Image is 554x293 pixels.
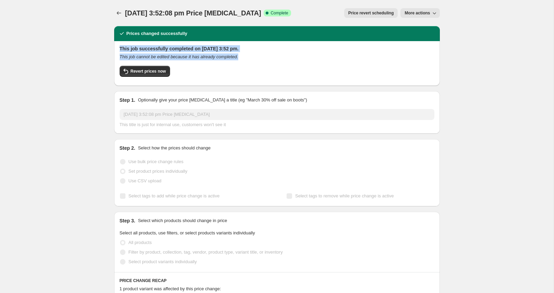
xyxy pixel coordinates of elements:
[127,30,188,37] h2: Prices changed successfully
[405,10,430,16] span: More actions
[129,169,188,174] span: Set product prices individually
[120,54,238,59] i: This job cannot be edited because it has already completed.
[120,278,434,283] h6: PRICE CHANGE RECAP
[120,97,135,103] h2: Step 1.
[295,193,394,198] span: Select tags to remove while price change is active
[125,9,261,17] span: [DATE] 3:52:08 pm Price [MEDICAL_DATA]
[120,230,255,235] span: Select all products, use filters, or select products variants individually
[120,66,170,77] button: Revert prices now
[114,8,124,18] button: Price change jobs
[129,240,152,245] span: All products
[138,97,307,103] p: Optionally give your price [MEDICAL_DATA] a title (eg "March 30% off sale on boots")
[348,10,394,16] span: Price revert scheduling
[129,259,197,264] span: Select product variants individually
[344,8,398,18] button: Price revert scheduling
[129,159,183,164] span: Use bulk price change rules
[400,8,439,18] button: More actions
[120,145,135,151] h2: Step 2.
[270,10,288,16] span: Complete
[129,178,161,183] span: Use CSV upload
[138,217,227,224] p: Select which products should change in price
[120,217,135,224] h2: Step 3.
[138,145,210,151] p: Select how the prices should change
[129,249,283,255] span: Filter by product, collection, tag, vendor, product type, variant title, or inventory
[120,122,226,127] span: This title is just for internal use, customers won't see it
[120,45,434,52] h2: This job successfully completed on [DATE] 3:52 pm.
[131,69,166,74] span: Revert prices now
[120,286,221,291] span: 1 product variant was affected by this price change:
[129,193,220,198] span: Select tags to add while price change is active
[120,109,434,120] input: 30% off holiday sale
